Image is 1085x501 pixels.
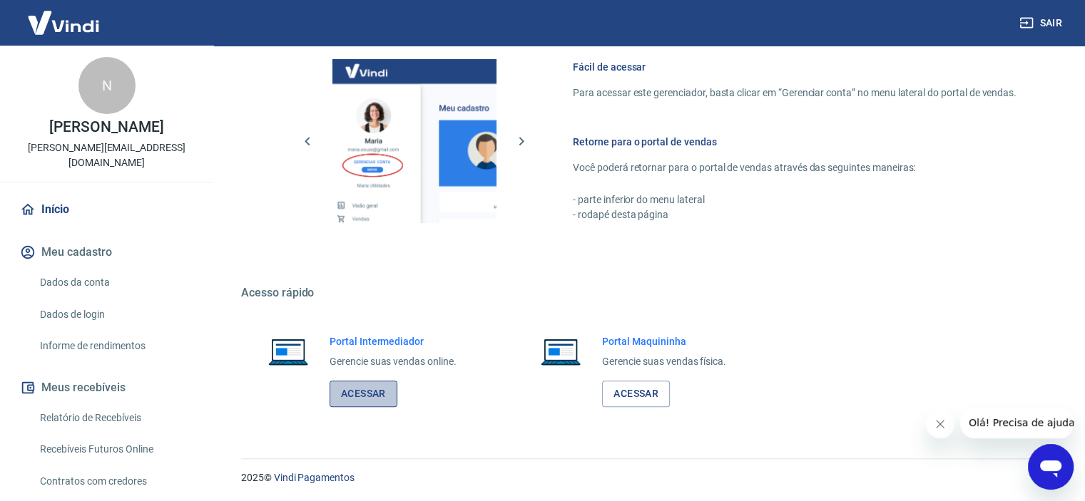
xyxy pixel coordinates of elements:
a: Relatório de Recebíveis [34,403,196,433]
p: Gerencie suas vendas física. [602,354,726,369]
h6: Fácil de acessar [573,60,1017,74]
p: - rodapé desta página [573,207,1017,222]
a: Informe de rendimentos [34,331,196,361]
p: Gerencie suas vendas online. [330,354,457,369]
button: Sair [1017,10,1068,36]
img: Imagem de um notebook aberto [531,334,591,368]
a: Dados da conta [34,268,196,297]
p: - parte inferior do menu lateral [573,192,1017,207]
img: Imagem de um notebook aberto [258,334,318,368]
img: Imagem da dashboard mostrando o botão de gerenciar conta na sidebar no lado esquerdo [332,59,496,223]
h6: Portal Maquininha [602,334,726,348]
a: Acessar [602,381,670,407]
div: N [78,57,136,114]
a: Contratos com credores [34,467,196,496]
img: Vindi [17,1,110,44]
p: Você poderá retornar para o portal de vendas através das seguintes maneiras: [573,160,1017,175]
button: Meu cadastro [17,237,196,268]
p: 2025 © [241,470,1051,485]
a: Vindi Pagamentos [274,472,355,483]
a: Recebíveis Futuros Online [34,435,196,464]
h6: Portal Intermediador [330,334,457,348]
span: Olá! Precisa de ajuda? [9,10,120,21]
h5: Acesso rápido [241,286,1051,300]
p: [PERSON_NAME][EMAIL_ADDRESS][DOMAIN_NAME] [11,140,202,170]
iframe: Botão para abrir a janela de mensagens [1028,444,1074,490]
p: Para acessar este gerenciador, basta clicar em “Gerenciar conta” no menu lateral do portal de ven... [573,86,1017,100]
iframe: Mensagem da empresa [960,407,1074,438]
a: Acessar [330,381,397,407]
a: Início [17,194,196,225]
p: [PERSON_NAME] [49,120,163,135]
iframe: Fechar mensagem [926,410,954,438]
h6: Retorne para o portal de vendas [573,135,1017,149]
button: Meus recebíveis [17,372,196,403]
a: Dados de login [34,300,196,329]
